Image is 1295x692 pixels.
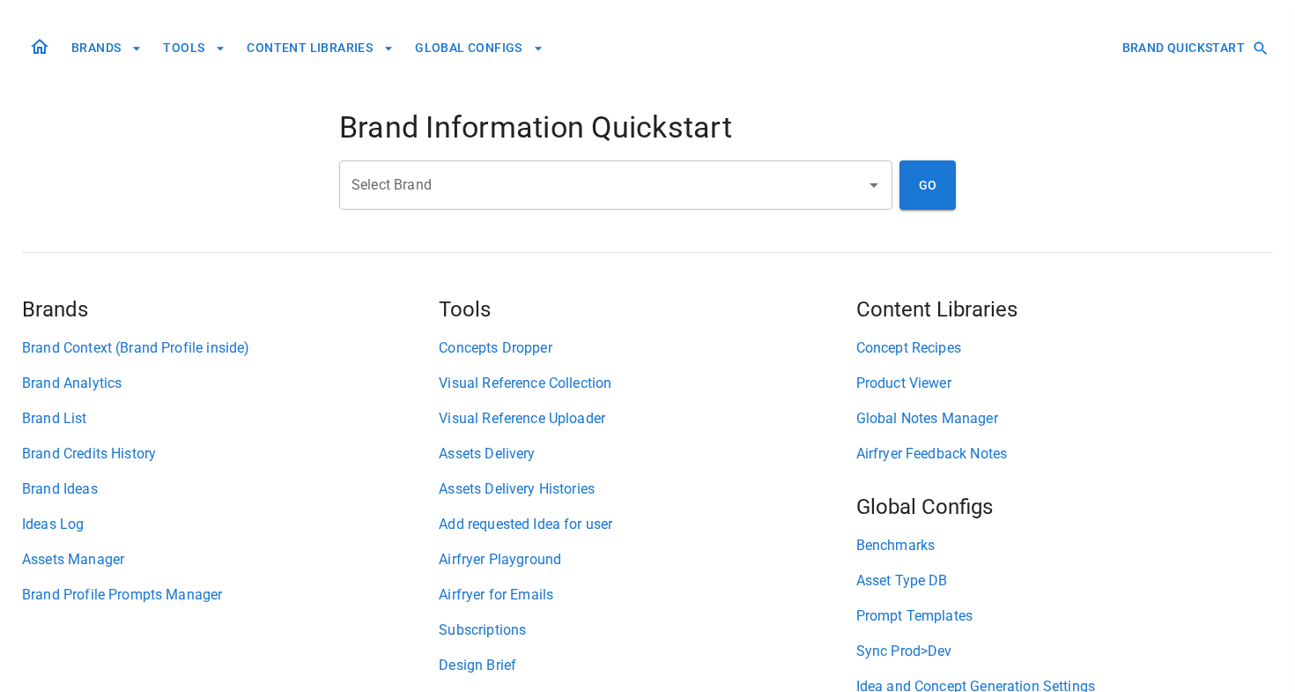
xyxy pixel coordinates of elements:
a: Ideas Log [22,514,439,535]
button: BRAND QUICKSTART [1115,32,1273,64]
a: Visual Reference Collection [439,373,855,394]
a: Sync Prod>Dev [856,641,1273,662]
a: Concepts Dropper [439,338,855,359]
h5: Content Libraries [856,295,1273,324]
a: Brand Analytics [22,373,439,394]
a: Brand Ideas [22,479,439,500]
h5: Global Configs [856,493,1273,521]
a: Benchmarks [856,535,1273,556]
a: Product Viewer [856,373,1273,394]
button: GO [899,160,956,210]
a: Prompt Templates [856,606,1273,627]
button: TOOLS [156,32,233,64]
a: Asset Type DB [856,570,1273,592]
a: Assets Manager [22,549,439,570]
button: CONTENT LIBRARIES [240,32,401,64]
a: Airfryer Playground [439,549,855,570]
button: GLOBAL CONFIGS [408,32,551,64]
a: Assets Delivery [439,443,855,465]
h4: Brand Information Quickstart [339,109,956,146]
a: Brand Profile Prompts Manager [22,584,439,606]
a: Global Notes Manager [856,408,1273,429]
a: Assets Delivery Histories [439,479,855,500]
a: Airfryer Feedback Notes [856,443,1273,465]
a: Visual Reference Uploader [439,408,855,429]
a: Subscriptions [439,620,855,641]
a: Add requested Idea for user [439,514,855,535]
a: Design Brief [439,655,855,676]
a: Airfryer for Emails [439,584,855,606]
a: Concept Recipes [856,338,1273,359]
h5: Tools [439,295,855,324]
a: Brand Credits History [22,443,439,465]
button: Open [862,173,886,197]
a: Brand List [22,408,439,429]
button: BRANDS [64,32,149,64]
h5: Brands [22,295,439,324]
a: Brand Context (Brand Profile inside) [22,338,439,359]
